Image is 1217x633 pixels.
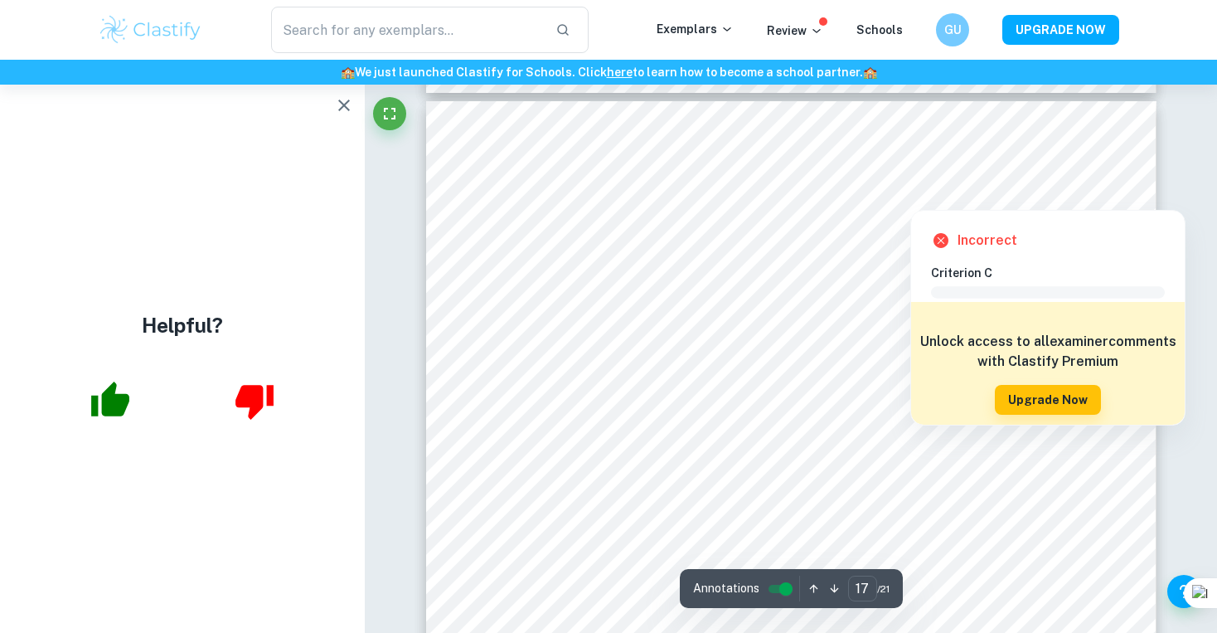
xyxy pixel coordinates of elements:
[995,385,1101,415] button: Upgrade Now
[3,63,1214,81] h6: We just launched Clastify for Schools. Click to learn how to become a school partner.
[919,332,1176,372] h6: Unlock access to all examiner comments with Clastify Premium
[958,231,1017,251] h6: Incorrect
[657,20,734,38] p: Exemplars
[373,97,406,130] button: Fullscreen
[607,66,633,79] a: here
[693,580,759,597] span: Annotations
[142,310,223,340] h4: Helpful?
[341,66,355,79] span: 🏫
[271,7,542,53] input: Search for any exemplars...
[936,13,969,46] button: GU
[1167,575,1200,608] button: Help and Feedback
[931,264,1178,282] h6: Criterion C
[767,22,823,40] p: Review
[863,66,877,79] span: 🏫
[1002,15,1119,45] button: UPGRADE NOW
[943,21,962,39] h6: GU
[856,23,903,37] a: Schools
[98,13,203,46] img: Clastify logo
[877,582,890,596] span: / 21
